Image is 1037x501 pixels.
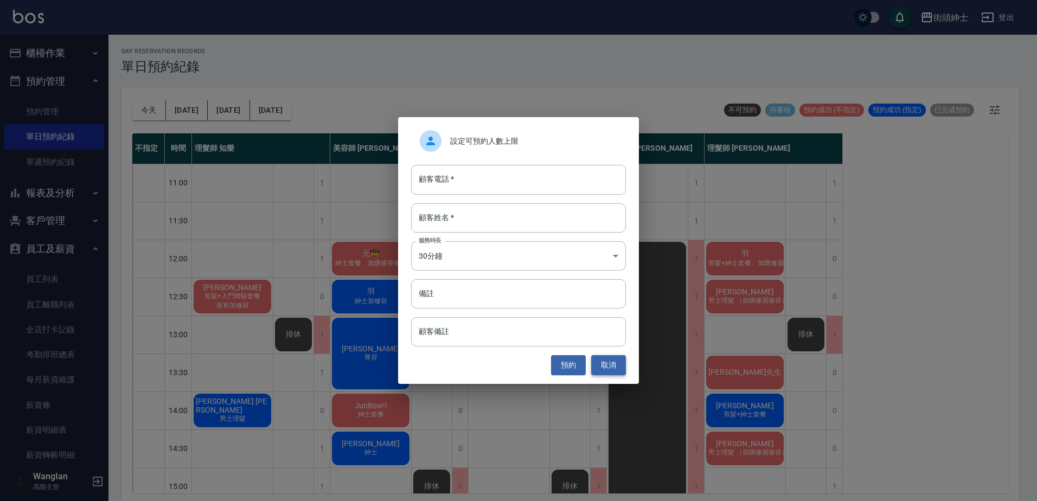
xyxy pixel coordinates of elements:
[411,241,626,271] div: 30分鐘
[450,136,617,147] span: 設定可預約人數上限
[591,355,626,375] button: 取消
[419,236,441,245] label: 服務時長
[551,355,586,375] button: 預約
[411,126,626,156] div: 設定可預約人數上限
